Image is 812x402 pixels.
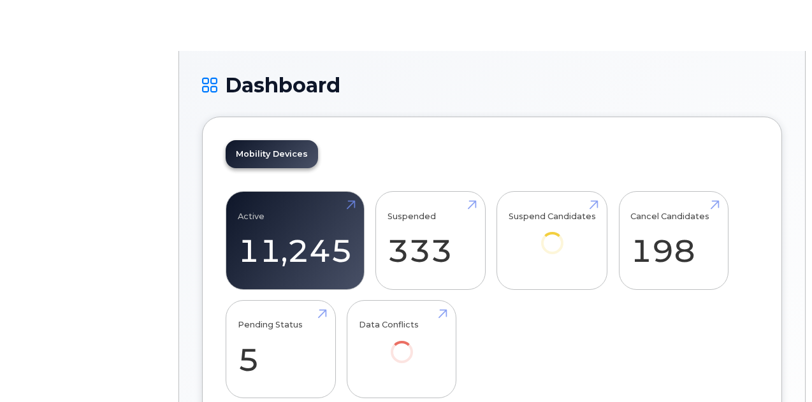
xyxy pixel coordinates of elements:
a: Suspended 333 [388,199,474,283]
h1: Dashboard [202,74,782,96]
a: Suspend Candidates [509,199,596,272]
a: Mobility Devices [226,140,318,168]
a: Data Conflicts [359,307,445,380]
a: Pending Status 5 [238,307,324,391]
a: Cancel Candidates 198 [630,199,716,283]
a: Active 11,245 [238,199,352,283]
